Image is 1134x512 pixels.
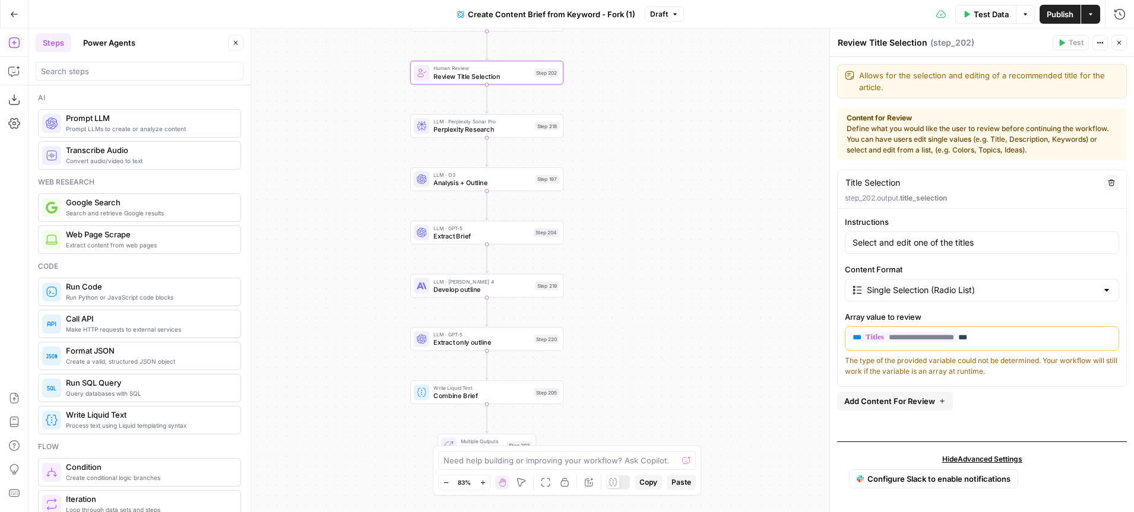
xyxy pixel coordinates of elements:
span: Transcribe Audio [66,144,231,156]
span: Run Python or JavaScript code blocks [66,292,231,302]
span: Analysis + Outline [433,178,531,188]
span: Iteration [66,493,231,505]
span: Add Content For Review [844,395,935,407]
label: Array value to review [845,311,1119,323]
button: Test Data [955,5,1016,24]
div: LLM · GPT-5Extract BriefStep 204 [410,221,563,244]
div: Step 204 [534,228,559,237]
span: Review Title Selection [433,71,530,81]
span: Format JSON [66,345,231,357]
span: Create a valid, structured JSON object [66,357,231,366]
span: Draft [650,9,668,20]
span: 83% [458,478,471,487]
span: Develop outline [433,284,531,294]
button: Test [1053,35,1089,50]
div: Step 220 [534,335,559,344]
span: Web Page Scrape [66,228,231,240]
span: Convert audio/video to text [66,156,231,166]
span: Multiple Outputs [461,437,503,445]
textarea: Allows for the selection and editing of a recommended title for the article. [859,69,1119,93]
span: Publish [1047,8,1073,20]
g: Edge from step_218 to step_197 [485,138,488,166]
span: Condition [66,461,231,473]
textarea: Title Selection [845,177,900,189]
button: Create Content Brief from Keyword - Fork (1) [450,5,642,24]
input: Search steps [41,65,238,77]
div: Step 205 [534,388,559,397]
a: SlackConfigure Slack to enable notifications [849,469,1018,488]
textarea: Review Title Selection [838,37,927,49]
button: Publish [1040,5,1081,24]
span: LLM · [PERSON_NAME] 4 [433,278,531,285]
span: Copy [639,477,657,488]
button: Draft [645,7,684,22]
span: Combine Brief [433,391,530,401]
g: Edge from step_204 to step_219 [485,244,488,273]
span: ( step_202 ) [930,37,974,49]
span: Make HTTP requests to external services [66,325,231,334]
strong: Content for Review [847,113,1117,123]
div: LLM · Perplexity Sonar ProPerplexity ResearchStep 218 [410,114,563,138]
span: Hide Advanced Settings [942,454,1022,465]
label: Instructions [845,216,1119,228]
span: Search and retrieve Google results [66,208,231,218]
div: Multiple OutputsJSONStep 203 [410,434,563,457]
div: Step 203 [507,441,532,450]
span: Prompt LLM [66,112,231,124]
span: Human Review [433,64,530,72]
div: Define what you would like the user to review before continuing the workflow. You can have users ... [847,113,1117,155]
div: Write Liquid TextCombine BriefStep 205 [410,380,563,404]
div: Web research [38,177,241,187]
div: Ai [38,93,241,103]
span: Paste [671,477,691,488]
span: Create Content Brief from Keyword - Fork (1) [468,8,635,20]
span: Write Liquid Text [433,384,530,392]
span: Test Data [974,8,1009,20]
span: Configure Slack to enable notifications [867,473,1011,485]
button: Power Agents [76,33,142,52]
button: Copy [635,475,662,490]
span: Run SQL Query [66,377,231,389]
button: Steps [36,33,71,52]
span: JSON [461,444,503,454]
span: Query databases with SQL [66,389,231,398]
span: LLM · GPT-5 [433,224,530,232]
span: Process text using Liquid templating syntax [66,421,231,430]
div: Step 202 [534,68,559,77]
span: Write Liquid Text [66,409,231,421]
g: Edge from step_197 to step_204 [485,191,488,220]
g: Edge from step_220 to step_205 [485,351,488,379]
p: step_202.output. [845,193,1119,203]
button: Paste [667,475,696,490]
span: LLM · Perplexity Sonar Pro [433,117,531,125]
span: Extract Brief [433,231,530,241]
span: Create conditional logic branches [66,473,231,482]
span: LLM · O3 [433,171,531,179]
g: Edge from step_219 to step_220 [485,298,488,326]
span: title_selection [900,193,947,202]
g: Edge from step_205 to step_203 [485,404,488,433]
button: Add Content For Review [837,392,953,411]
span: Test [1069,37,1084,48]
span: Perplexity Research [433,125,531,135]
div: Human ReviewReview Title SelectionStep 202 [410,61,563,85]
span: Extract content from web pages [66,240,231,250]
div: Step 219 [535,281,559,290]
span: Google Search [66,196,231,208]
g: Edge from step_214 to step_202 [485,31,488,60]
div: Step 197 [535,175,559,184]
span: Extract only outline [433,338,530,348]
div: Code [38,261,241,272]
img: Slack [857,472,864,486]
input: Single Selection (Radio List) [867,284,1097,296]
div: LLM · O3Analysis + OutlineStep 197 [410,167,563,191]
div: Flow [38,441,241,452]
span: LLM · GPT-5 [433,330,530,338]
label: Content Format [845,263,1119,275]
div: The type of the provided variable could not be determined. Your workflow will still work if the v... [845,355,1119,377]
span: Prompt LLMs to create or analyze content [66,124,231,133]
span: Run Code [66,281,231,292]
g: Edge from step_202 to step_218 [485,85,488,113]
div: LLM · GPT-5Extract only outlineStep 220 [410,327,563,351]
input: Enter instructions for what needs to be reviewed [853,237,1111,249]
